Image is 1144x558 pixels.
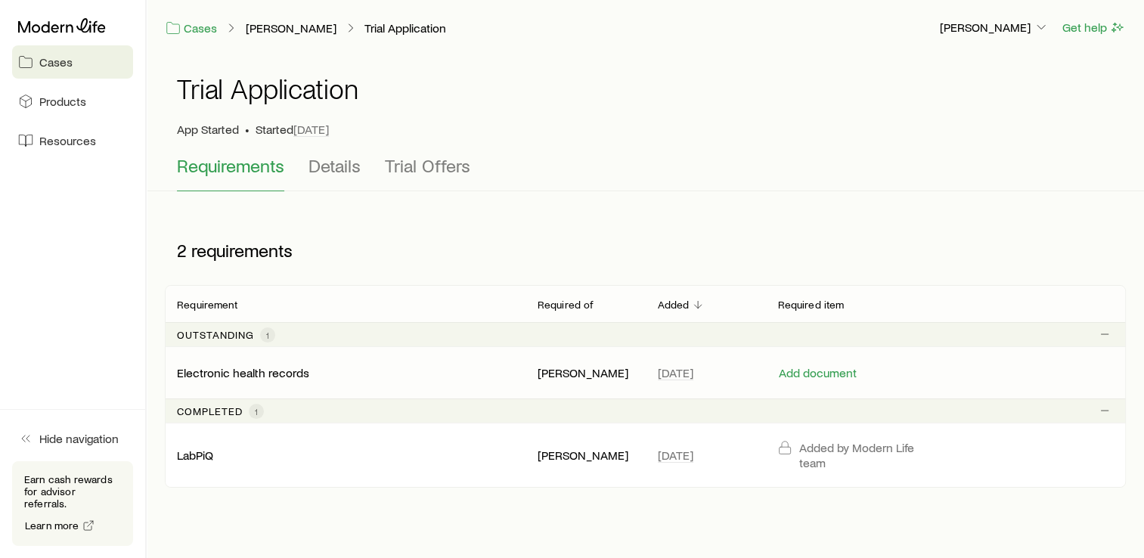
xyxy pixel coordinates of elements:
button: Hide navigation [12,422,133,455]
p: Completed [177,405,243,417]
span: Products [39,94,86,109]
p: [PERSON_NAME] [538,448,634,463]
span: Trial Offers [385,155,470,176]
a: Cases [12,45,133,79]
a: Cases [165,20,218,37]
p: Earn cash rewards for advisor referrals. [24,473,121,510]
button: Add document [777,366,857,380]
p: [PERSON_NAME] [538,365,634,380]
span: Learn more [25,520,79,531]
p: Required of [538,299,594,311]
a: Products [12,85,133,118]
p: LabPiQ [177,448,213,463]
div: Application details tabs [177,155,1114,191]
p: Added by Modern Life team [798,440,933,470]
span: 2 [177,240,187,261]
span: App Started [177,122,239,137]
span: [DATE] [658,365,693,380]
h1: Trial Application [177,73,358,104]
p: Started [256,122,329,137]
p: [PERSON_NAME] [940,20,1049,35]
span: Requirements [177,155,284,176]
p: Required item [777,299,844,311]
p: Outstanding [177,329,254,341]
span: requirements [191,240,293,261]
span: [DATE] [293,122,329,137]
span: 1 [266,329,269,341]
span: Resources [39,133,96,148]
p: Requirement [177,299,237,311]
a: [PERSON_NAME] [245,21,337,36]
button: Get help [1062,19,1126,36]
span: Cases [39,54,73,70]
span: Hide navigation [39,431,119,446]
p: Trial Application [364,20,446,36]
span: Details [308,155,361,176]
span: 1 [255,405,258,417]
div: Earn cash rewards for advisor referrals.Learn more [12,461,133,546]
p: Electronic health records [177,365,309,380]
button: [PERSON_NAME] [939,19,1049,37]
span: • [245,122,250,137]
span: [DATE] [658,448,693,463]
a: Resources [12,124,133,157]
p: Added [658,299,690,311]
